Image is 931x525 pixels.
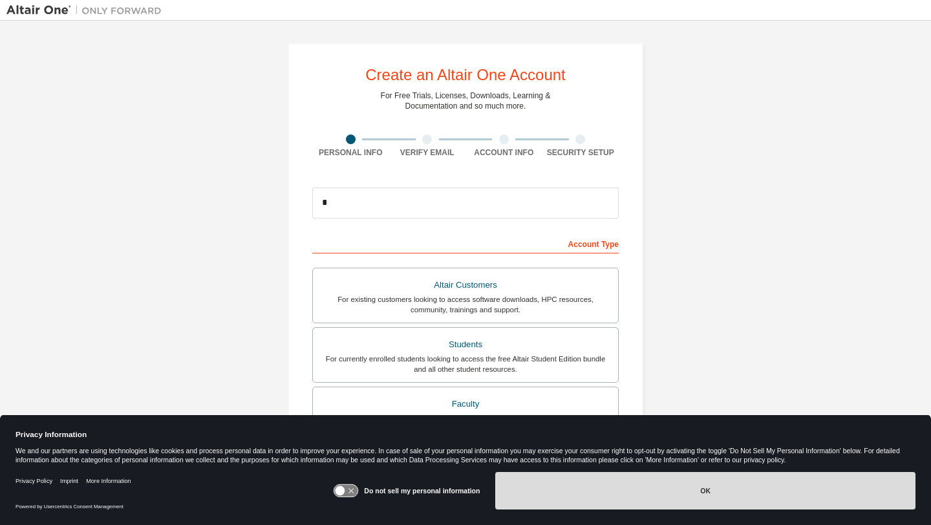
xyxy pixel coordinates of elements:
[321,336,610,354] div: Students
[365,67,566,83] div: Create an Altair One Account
[321,354,610,374] div: For currently enrolled students looking to access the free Altair Student Edition bundle and all ...
[381,91,551,111] div: For Free Trials, Licenses, Downloads, Learning & Documentation and so much more.
[312,233,619,253] div: Account Type
[321,276,610,294] div: Altair Customers
[321,412,610,433] div: For faculty & administrators of academic institutions administering students and accessing softwa...
[6,4,168,17] img: Altair One
[312,147,389,158] div: Personal Info
[321,395,610,413] div: Faculty
[542,147,619,158] div: Security Setup
[465,147,542,158] div: Account Info
[389,147,466,158] div: Verify Email
[321,294,610,315] div: For existing customers looking to access software downloads, HPC resources, community, trainings ...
